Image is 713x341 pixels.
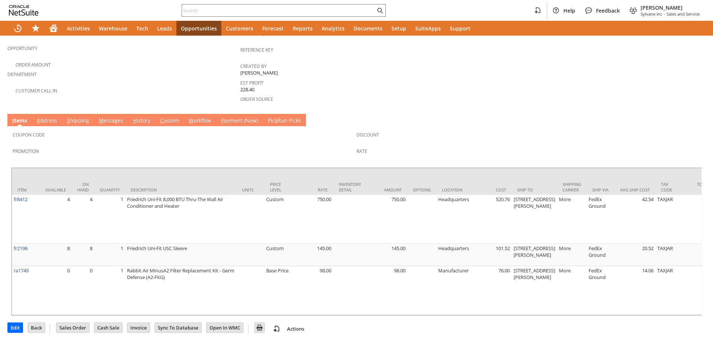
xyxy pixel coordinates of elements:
[471,195,512,244] td: 520.76
[40,266,72,315] td: 0
[40,195,72,244] td: 4
[661,181,678,193] div: Tax Code
[317,21,349,36] a: Analytics
[45,187,66,193] div: Available
[136,25,148,32] span: Tech
[356,132,379,138] a: Discount
[436,266,471,315] td: Manufacturer
[264,244,292,266] td: Custom
[16,62,51,68] a: Order Amount
[255,323,264,332] input: Print
[272,324,281,333] img: add-record.svg
[563,7,575,14] span: Help
[512,244,557,266] td: [STREET_ADDRESS][PERSON_NAME]
[264,195,292,244] td: Custom
[292,244,333,266] td: 145.00
[14,196,27,203] a: fr8412
[189,117,193,124] span: W
[153,21,176,36] a: Leads
[322,25,345,32] span: Analytics
[10,117,29,125] a: Items
[77,181,89,193] div: On Hand
[292,195,333,244] td: 750.00
[49,24,58,33] svg: Home
[31,24,40,33] svg: Shortcuts
[72,195,94,244] td: 4
[40,244,72,266] td: 8
[587,244,615,266] td: FedEx Ground
[270,181,287,193] div: Price Level
[262,25,284,32] span: Forecast
[37,117,40,124] span: A
[13,132,45,138] a: Coupon Code
[293,25,313,32] span: Reports
[131,117,152,125] a: History
[97,117,125,125] a: Messages
[240,86,254,93] span: 228.40
[587,266,615,315] td: FedEx Ground
[125,195,237,244] td: Friedrich Uni-Fit 8,000 BTU Thru-The Wall Air Conditioner and Heater
[266,117,303,125] a: PickRun Picks
[367,244,407,266] td: 145.00
[415,25,441,32] span: SuiteApps
[67,117,70,124] span: S
[592,187,609,193] div: Ship Via
[99,25,127,32] span: Warehouse
[187,117,213,125] a: Workflow
[512,195,557,244] td: [STREET_ADDRESS][PERSON_NAME]
[9,21,27,36] a: Recent Records
[8,323,23,332] input: Edit
[288,21,317,36] a: Reports
[349,21,387,36] a: Documents
[12,117,14,124] span: I
[181,25,217,32] span: Opportunities
[28,323,45,332] input: Back
[182,6,375,15] input: Search
[94,266,125,315] td: 1
[436,195,471,244] td: Headquarters
[557,266,587,315] td: More
[94,244,125,266] td: 1
[27,21,45,36] div: Shortcuts
[219,117,260,125] a: Payment (New)
[125,244,237,266] td: Friedrich Uni-Fit USC Sleeve
[367,266,407,315] td: 98.00
[99,117,104,124] span: M
[563,181,581,193] div: Shipping Carrier
[655,195,683,244] td: TAXJAR
[255,323,264,332] img: Print
[45,21,62,36] a: Home
[240,47,273,53] a: Reference Key
[240,96,273,102] a: Order Source
[413,187,431,193] div: Options
[13,24,22,33] svg: Recent Records
[9,5,39,16] svg: logo
[56,323,89,332] input: Sales Order
[240,69,278,76] span: [PERSON_NAME]
[157,25,172,32] span: Leads
[436,244,471,266] td: Headquarters
[72,266,94,315] td: 0
[62,21,94,36] a: Activities
[13,148,39,154] a: Promotion
[16,88,57,94] a: Customer Call-in
[65,117,91,125] a: Shipping
[620,187,650,193] div: Avg Ship Cost
[367,195,407,244] td: 750.00
[512,266,557,315] td: [STREET_ADDRESS][PERSON_NAME]
[131,187,231,193] div: Description
[221,21,258,36] a: Customers
[14,245,27,252] a: fr2196
[258,21,288,36] a: Forecast
[158,117,181,125] a: Custom
[264,266,292,315] td: Base Price
[615,266,655,315] td: 14.06
[155,323,201,332] input: Sync To Database
[391,25,406,32] span: Setup
[442,187,465,193] div: Location
[471,266,512,315] td: 76.00
[284,325,307,332] a: Actions
[94,21,132,36] a: Warehouse
[132,21,153,36] a: Tech
[221,117,224,124] span: P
